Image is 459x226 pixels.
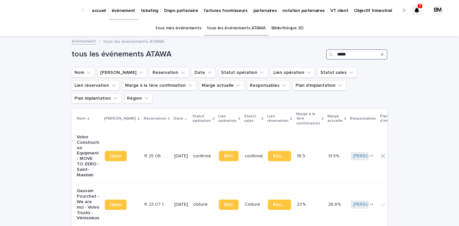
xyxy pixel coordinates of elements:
p: Marge actuelle [327,113,343,125]
a: BDC [219,200,239,210]
span: Réservation [273,202,286,207]
button: Reservation [150,67,189,78]
a: tous les événements ATAWA [207,21,265,36]
p: Statut opération [192,113,211,125]
button: Lien Stacker [97,67,147,78]
p: Reservation [144,115,166,122]
p: 26.6% [328,201,342,207]
p: Nom [77,115,86,122]
div: BM [433,5,443,15]
span: BDC [224,202,233,207]
p: 16.9 % [297,152,310,159]
p: cloturé [193,202,214,207]
p: 23 % [297,201,307,207]
p: R 23 07 1177 [144,201,169,207]
p: Volvo Construction Equipment - MOVE TO ZERO - Saint-Maximin [77,134,100,178]
p: R 25 06 4267 [144,152,169,159]
button: Statut opération [218,67,268,78]
span: Open [110,154,122,158]
span: + 1 [370,154,373,158]
p: Plan d'implantation [380,113,407,125]
p: Statut sales [244,113,260,125]
button: Marge actuelle [199,80,244,91]
p: Responsables [350,115,376,122]
a: [PERSON_NAME] [353,153,388,159]
p: tous les événements ATAWA [103,37,164,44]
p: confirmé [193,153,214,159]
a: Open [105,151,127,161]
button: Date [191,67,216,78]
img: Ls34BcGeRexTGTNfXpUC [13,4,75,17]
span: Open [110,202,122,207]
button: Lien opération [270,67,315,78]
button: Responsables [247,80,290,91]
a: tous mes événements [155,21,201,36]
a: Bibliothèque 3D [271,21,304,36]
input: Search [326,49,387,60]
a: Réservation [268,200,291,210]
button: Nom [72,67,95,78]
h1: tous les événements ATAWA [72,50,324,59]
p: Lien réservation [267,113,288,125]
span: BDC [224,154,233,158]
span: Réservation [273,154,286,158]
a: BDC [219,151,239,161]
button: Lien réservation [72,80,120,91]
p: 13.5% [328,152,340,159]
button: Statut sales [317,67,357,78]
p: [DATE] [174,153,188,159]
button: Plan implantation [72,93,122,103]
p: [DATE] [174,202,188,207]
p: Lien opération [218,113,237,125]
span: + 1 [370,203,373,207]
a: événement [72,37,96,44]
a: Réservation [268,151,291,161]
a: Open [105,200,127,210]
p: Cloturé [245,202,263,207]
a: [PERSON_NAME] [353,202,388,207]
p: confirmé [245,153,263,159]
p: 7 [419,4,421,8]
p: Date [174,115,183,122]
p: Marge à la 1ère confirmation [296,111,320,127]
button: Région [124,93,152,103]
div: 7 [412,5,422,15]
p: Gauvain Pourchet - We are mci - Volvo Trucks - Vénissieux [77,188,100,221]
button: Plan d'implantation [293,80,346,91]
p: [PERSON_NAME] [104,115,136,122]
button: Marge à la 1ère confirmation [122,80,196,91]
